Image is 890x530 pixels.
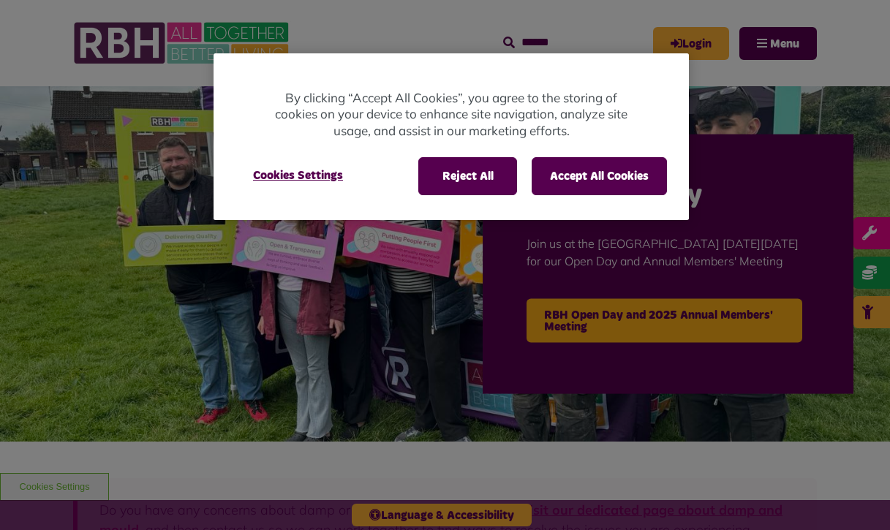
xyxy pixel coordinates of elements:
[532,157,667,195] button: Accept All Cookies
[272,90,630,140] p: By clicking “Accept All Cookies”, you agree to the storing of cookies on your device to enhance s...
[214,53,689,221] div: Privacy
[418,157,517,195] button: Reject All
[235,157,361,194] button: Cookies Settings
[214,53,689,221] div: Cookie banner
